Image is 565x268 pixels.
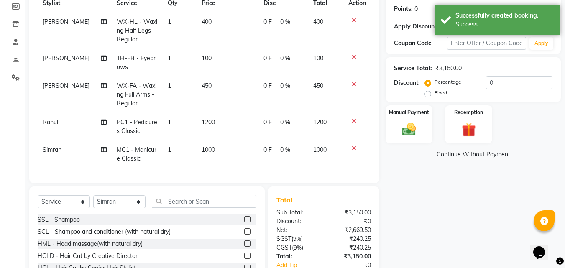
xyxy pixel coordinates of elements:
span: 0 F [263,54,272,63]
span: | [275,54,277,63]
span: 100 [313,54,323,62]
div: Success [455,20,554,29]
span: | [275,145,277,154]
span: WX-FA - Waxing Full Arms - Regular [117,82,156,107]
input: Enter Offer / Coupon Code [447,37,526,50]
span: | [275,118,277,127]
div: ( ) [270,235,324,243]
div: ₹240.25 [324,235,377,243]
label: Fixed [435,89,447,97]
div: ( ) [270,243,324,252]
div: ₹3,150.00 [435,64,462,73]
span: TH-EB - Eyebrows [117,54,156,71]
div: SCL - Shampoo and conditioner (with natural dry) [38,227,171,236]
div: ₹0 [324,217,377,226]
span: PC1 - Pedicures Classic [117,118,157,135]
span: | [275,18,277,26]
span: 0 % [280,54,290,63]
div: Total: [270,252,324,261]
span: SGST [276,235,291,242]
span: 9% [294,244,302,251]
span: 1000 [313,146,327,153]
span: 1200 [313,118,327,126]
span: CGST [276,244,292,251]
span: 0 F [263,18,272,26]
div: Apply Discount [394,22,447,31]
div: ₹3,150.00 [324,252,377,261]
div: HML - Head massage(with natural dry) [38,240,143,248]
span: | [275,82,277,90]
span: WX-HL - Waxing Half Legs - Regular [117,18,157,43]
span: 1200 [202,118,215,126]
span: [PERSON_NAME] [43,54,89,62]
input: Search or Scan [152,195,256,208]
span: [PERSON_NAME] [43,82,89,89]
span: 450 [313,82,323,89]
span: 0 F [263,82,272,90]
span: 100 [202,54,212,62]
label: Percentage [435,78,461,86]
span: 1000 [202,146,215,153]
span: Simran [43,146,61,153]
span: 0 % [280,145,290,154]
div: Successfully created booking. [455,11,554,20]
div: SSL - Shampoo [38,215,80,224]
span: Total [276,196,296,204]
span: 0 F [263,145,272,154]
span: 450 [202,82,212,89]
img: _gift.svg [458,121,480,138]
div: Discount: [394,79,420,87]
div: Discount: [270,217,324,226]
span: 0 % [280,118,290,127]
a: Continue Without Payment [387,150,559,159]
span: 0 % [280,82,290,90]
div: ₹2,669.50 [324,226,377,235]
div: Sub Total: [270,208,324,217]
span: 1 [168,54,171,62]
span: 1 [168,146,171,153]
span: 0 % [280,18,290,26]
span: 400 [313,18,323,26]
span: 1 [168,18,171,26]
iframe: chat widget [530,235,557,260]
div: Coupon Code [394,39,447,48]
label: Manual Payment [389,109,429,116]
div: ₹240.25 [324,243,377,252]
button: Apply [529,37,553,50]
span: 9% [293,235,301,242]
span: 400 [202,18,212,26]
div: Net: [270,226,324,235]
span: [PERSON_NAME] [43,18,89,26]
span: 1 [168,118,171,126]
div: Service Total: [394,64,432,73]
div: 0 [414,5,418,13]
div: Points: [394,5,413,13]
label: Redemption [454,109,483,116]
span: 0 F [263,118,272,127]
img: _cash.svg [398,121,420,137]
span: Rahul [43,118,58,126]
div: HCLD - Hair Cut by Creative Director [38,252,138,260]
span: MC1 - Manicure Classic [117,146,156,162]
div: ₹3,150.00 [324,208,377,217]
span: 1 [168,82,171,89]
